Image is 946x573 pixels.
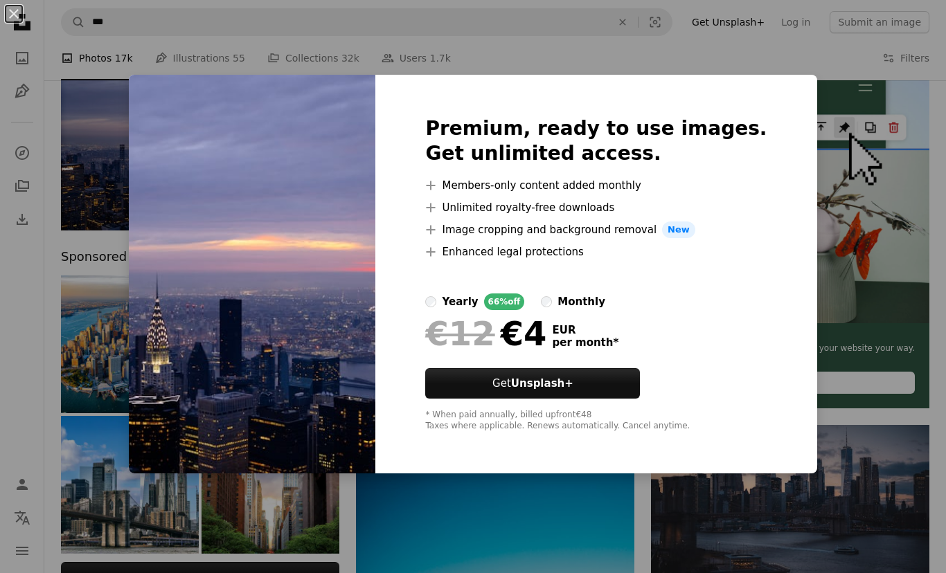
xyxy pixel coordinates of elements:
li: Image cropping and background removal [425,221,767,238]
h2: Premium, ready to use images. Get unlimited access. [425,116,767,166]
span: €12 [425,316,494,352]
input: monthly [541,296,552,307]
li: Members-only content added monthly [425,177,767,194]
div: * When paid annually, billed upfront €48 Taxes where applicable. Renews automatically. Cancel any... [425,410,767,432]
strong: Unsplash+ [511,377,573,390]
li: Unlimited royalty-free downloads [425,199,767,216]
div: monthly [557,293,605,310]
span: per month * [552,336,618,349]
input: yearly66%off [425,296,436,307]
div: €4 [425,316,546,352]
li: Enhanced legal protections [425,244,767,260]
span: EUR [552,324,618,336]
div: yearly [442,293,478,310]
img: premium_photo-1714051660720-888e8454a021 [129,75,375,473]
span: New [662,221,695,238]
button: GetUnsplash+ [425,368,640,399]
div: 66% off [484,293,525,310]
